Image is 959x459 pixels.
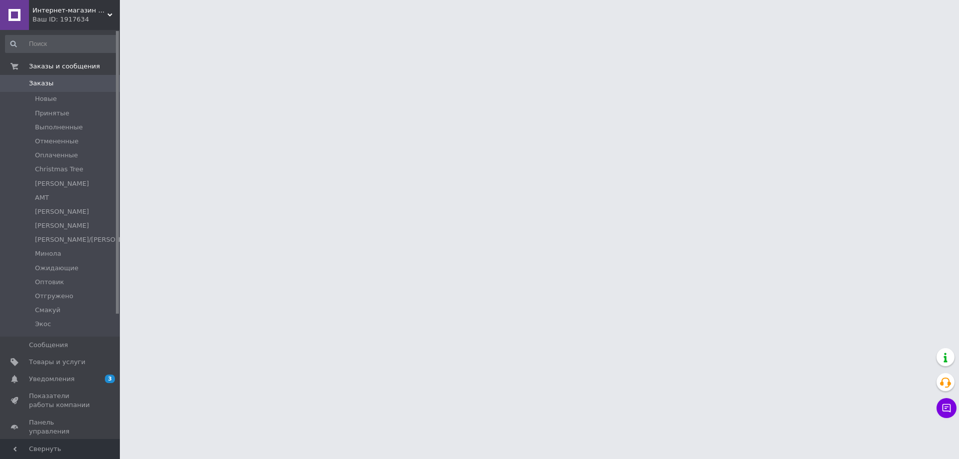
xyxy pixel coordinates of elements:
span: Принятые [35,109,69,118]
span: Новые [35,94,57,103]
div: Ваш ID: 1917634 [32,15,120,24]
span: Оптовик [35,278,64,287]
span: Отгружено [35,292,73,301]
span: Ожидающие [35,264,78,273]
span: Заказы и сообщения [29,62,100,71]
span: Отмененные [35,137,78,146]
span: [PERSON_NAME] [35,221,89,230]
button: Чат с покупателем [937,398,957,418]
span: Заказы [29,79,53,88]
span: АМТ [35,193,49,202]
span: Сообщения [29,341,68,350]
span: Christmas Tree [35,165,83,174]
span: Показатели работы компании [29,392,92,410]
span: Смакуй [35,306,60,315]
span: Минола [35,249,61,258]
span: Экос [35,320,51,329]
span: [PERSON_NAME] [35,179,89,188]
span: Товары и услуги [29,358,85,367]
span: Уведомления [29,375,74,384]
span: [PERSON_NAME]/[PERSON_NAME] [35,235,145,244]
span: Интернет-магазин электро-бытовых товаров "Восторг" [32,6,107,15]
span: Выполненные [35,123,83,132]
span: [PERSON_NAME] [35,207,89,216]
input: Поиск [5,35,118,53]
span: Панель управления [29,418,92,436]
span: Оплаченные [35,151,78,160]
span: 3 [105,375,115,383]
